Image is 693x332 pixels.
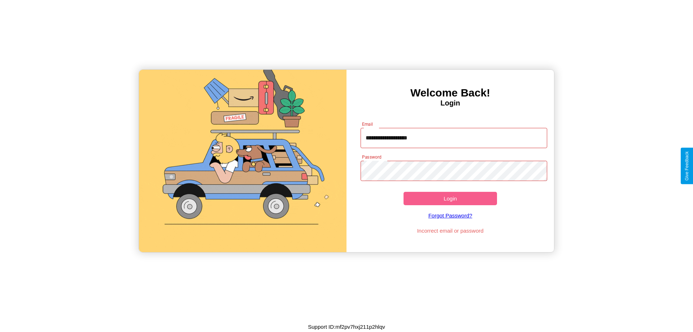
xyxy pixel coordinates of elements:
a: Forgot Password? [357,205,544,226]
h4: Login [346,99,554,107]
p: Support ID: mf2pv7hxj211p2hlqv [308,322,385,332]
button: Login [404,192,497,205]
p: Incorrect email or password [357,226,544,236]
label: Email [362,121,373,127]
img: gif [139,70,346,252]
div: Give Feedback [684,151,689,181]
h3: Welcome Back! [346,87,554,99]
label: Password [362,154,381,160]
